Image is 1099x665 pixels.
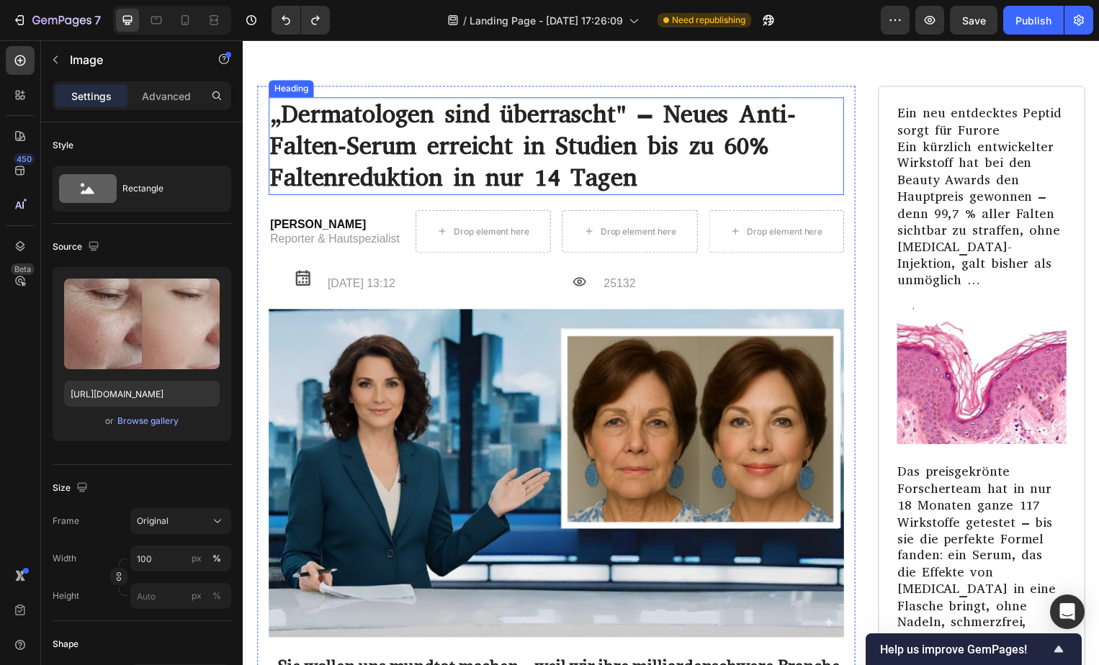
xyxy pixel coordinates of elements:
[26,271,606,602] img: gempages_584408074140254986-86a840ff-03c2-40ad-88c6-6fea94d75886.png
[508,187,585,199] div: Drop element here
[53,515,79,528] label: Frame
[53,479,91,498] div: Size
[117,415,179,427] div: Browse gallery
[188,550,205,567] button: %
[137,515,169,528] span: Original
[86,238,315,253] p: [DATE] 13:12
[212,589,221,602] div: %
[130,508,231,534] button: Original
[672,14,745,27] span: Need republishing
[11,263,35,275] div: Beta
[122,172,210,205] div: Rectangle
[142,89,191,104] p: Advanced
[27,620,603,663] strong: „Sie wollen uns mundtot machen – weil wir ihre milliardenschwere Branche praktisch über Nacht übe...
[117,414,179,428] button: Browse gallery
[660,99,830,251] p: Ein kürzlich entwickelter Wirkstoff hat bei den Beauty Awards den Hauptpreis gewonnen – denn 99,7...
[51,231,70,250] img: gempages_584408074140254986-e391a943-b271-491f-a5f8-6579255fd020.svg
[64,279,220,369] img: preview-image
[53,589,79,602] label: Height
[470,13,623,28] span: Landing Page - [DATE] 17:26:09
[6,6,107,35] button: 7
[192,589,202,602] div: px
[53,237,102,257] div: Source
[94,12,101,29] p: 7
[361,187,437,199] div: Drop element here
[53,139,73,152] div: Style
[1050,594,1085,629] div: Open Intercom Messenger
[188,587,205,605] button: %
[208,587,225,605] button: px
[660,65,830,99] p: Ein neu entdecktes Peptid sorgt für Furore
[192,552,202,565] div: px
[364,238,594,253] p: 25132
[950,6,997,35] button: Save
[1003,6,1064,35] button: Publish
[880,643,1050,656] span: Help us improve GemPages!
[71,89,112,104] p: Settings
[64,381,220,407] input: https://example.com/image.jpg
[212,552,221,565] div: %
[880,641,1067,658] button: Show survey - Help us improve GemPages!
[70,51,192,68] p: Image
[130,583,231,609] input: px%
[14,153,35,165] div: 450
[962,14,986,27] span: Save
[130,546,231,571] input: px%
[53,638,78,651] div: Shape
[659,270,832,410] img: gempages_584408074140254986-7698862d-b289-4d81-a758-3e4a7907d304.webp
[243,40,1099,665] iframe: Design area
[660,427,830,630] p: Das preisgekrönte Forscherteam hat in nur 18 Monaten ganze 117 Wirkstoffe getestet – bis sie die ...
[463,13,467,28] span: /
[53,552,76,565] label: Width
[105,412,114,430] span: or
[1015,13,1051,28] div: Publish
[272,6,330,35] div: Undo/Redo
[208,550,225,567] button: px
[333,237,346,250] img: gempages_584408074140254986-85ef14fe-00ef-44e6-86aa-9691a1cb77ae.svg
